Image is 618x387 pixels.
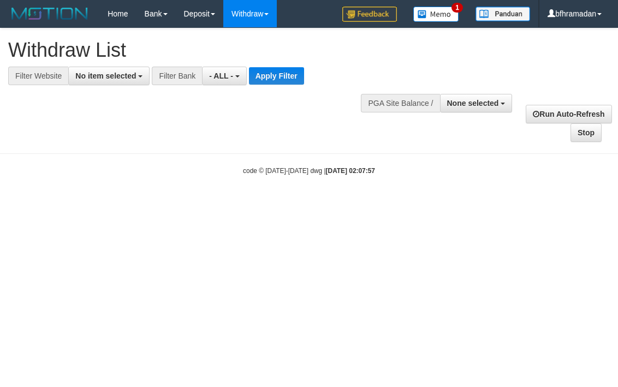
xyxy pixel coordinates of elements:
div: PGA Site Balance / [361,94,439,112]
img: Button%20Memo.svg [413,7,459,22]
span: No item selected [75,72,136,80]
span: - ALL - [209,72,233,80]
strong: [DATE] 02:07:57 [326,167,375,175]
span: 1 [451,3,463,13]
a: Stop [571,123,602,142]
button: None selected [440,94,513,112]
h1: Withdraw List [8,39,401,61]
button: - ALL - [202,67,246,85]
small: code © [DATE]-[DATE] dwg | [243,167,375,175]
img: Feedback.jpg [342,7,397,22]
a: Run Auto-Refresh [526,105,611,123]
div: Filter Website [8,67,68,85]
button: Apply Filter [249,67,304,85]
div: Filter Bank [152,67,202,85]
img: panduan.png [476,7,530,21]
img: MOTION_logo.png [8,5,91,22]
span: None selected [447,99,499,108]
button: No item selected [68,67,150,85]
